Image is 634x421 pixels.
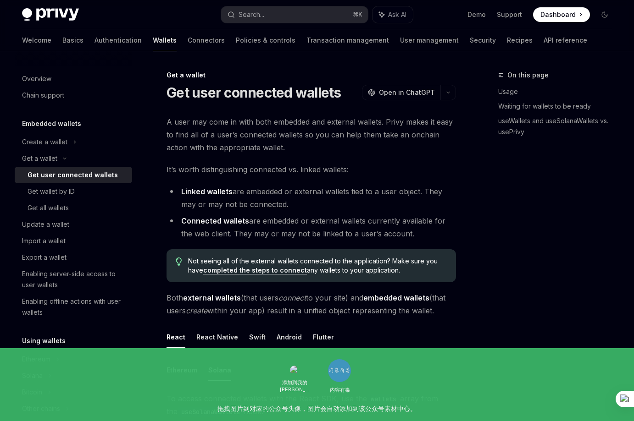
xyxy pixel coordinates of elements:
[176,257,182,266] svg: Tip
[15,293,132,321] a: Enabling offline actions with user wallets
[22,252,67,263] div: Export a wallet
[181,216,249,225] strong: Connected wallets
[249,326,266,348] button: Swift
[28,169,118,180] div: Get user connected wallets
[167,163,456,176] span: It’s worth distinguishing connected vs. linked wallets:
[373,6,413,23] button: Ask AI
[167,214,456,240] li: are embedded or external wallets currently available for the web client. They may or may not be l...
[167,291,456,317] span: Both (that users to your site) and (that users within your app) result in a unified object repres...
[203,266,307,274] a: completed the steps to connect
[167,84,341,101] h1: Get user connected wallets
[353,11,362,18] span: ⌘ K
[22,219,69,230] div: Update a wallet
[188,29,225,51] a: Connectors
[363,293,429,302] strong: embedded wallets
[62,29,83,51] a: Basics
[15,216,132,233] a: Update a wallet
[388,10,406,19] span: Ask AI
[181,187,233,196] strong: Linked wallets
[22,235,66,246] div: Import a wallet
[28,202,69,213] div: Get all wallets
[498,84,619,99] a: Usage
[362,85,440,100] button: Open in ChatGPT
[15,87,132,104] a: Chain support
[196,326,238,348] button: React Native
[544,29,587,51] a: API reference
[22,153,57,164] div: Get a wallet
[236,29,295,51] a: Policies & controls
[540,10,576,19] span: Dashboard
[167,71,456,80] div: Get a wallet
[22,137,67,148] div: Create a wallet
[22,29,51,51] a: Welcome
[15,266,132,293] a: Enabling server-side access to user wallets
[167,115,456,154] span: A user may come in with both embedded and external wallets. Privy makes it easy to find all of a ...
[22,90,64,101] div: Chain support
[15,200,132,216] a: Get all wallets
[313,326,334,348] button: Flutter
[28,186,75,197] div: Get wallet by ID
[95,29,142,51] a: Authentication
[278,293,306,302] em: connect
[507,70,549,81] span: On this page
[497,10,522,19] a: Support
[15,167,132,183] a: Get user connected wallets
[22,335,66,346] h5: Using wallets
[498,114,619,139] a: useWallets and useSolanaWallets vs. usePrivy
[22,296,127,318] div: Enabling offline actions with user wallets
[533,7,590,22] a: Dashboard
[183,293,241,302] strong: external wallets
[22,268,127,290] div: Enabling server-side access to user wallets
[597,7,612,22] button: Toggle dark mode
[467,10,486,19] a: Demo
[22,118,81,129] h5: Embedded wallets
[221,6,368,23] button: Search...⌘K
[188,257,447,275] span: Not seeing all of the external wallets connected to the application? Make sure you have any walle...
[22,73,51,84] div: Overview
[379,88,435,97] span: Open in ChatGPT
[400,29,459,51] a: User management
[167,185,456,211] li: are embedded or external wallets tied to a user object. They may or may not be connected.
[22,8,79,21] img: dark logo
[277,326,302,348] button: Android
[507,29,533,51] a: Recipes
[153,29,177,51] a: Wallets
[15,233,132,249] a: Import a wallet
[15,71,132,87] a: Overview
[498,99,619,114] a: Waiting for wallets to be ready
[239,9,264,20] div: Search...
[306,29,389,51] a: Transaction management
[15,249,132,266] a: Export a wallet
[186,306,207,315] em: create
[15,183,132,200] a: Get wallet by ID
[167,326,185,348] button: React
[470,29,496,51] a: Security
